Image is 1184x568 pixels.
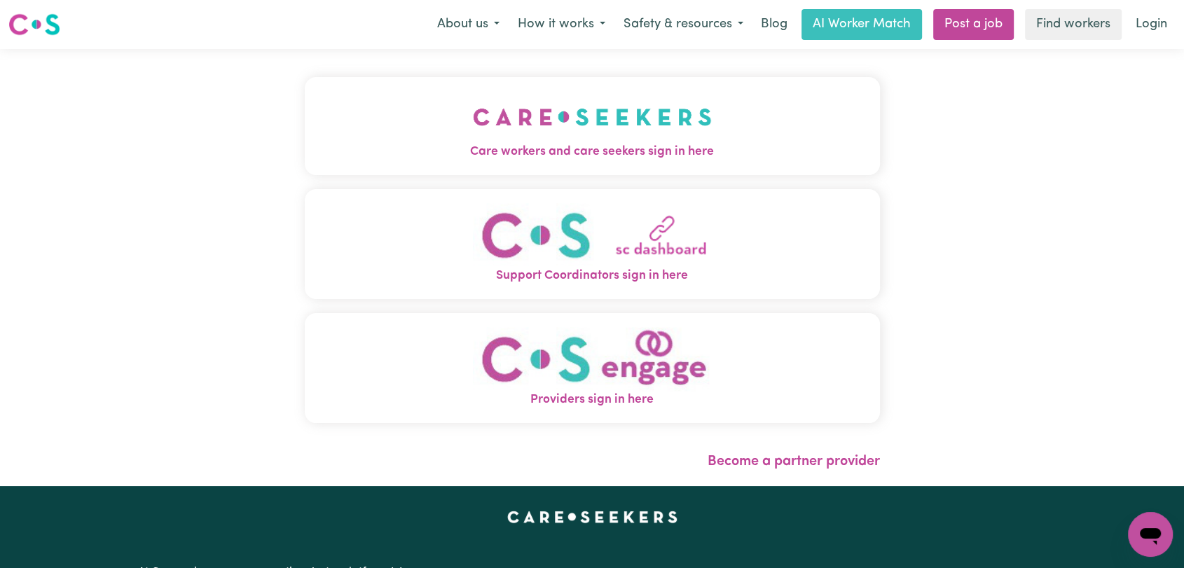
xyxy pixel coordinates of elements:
[752,9,796,40] a: Blog
[305,189,880,299] button: Support Coordinators sign in here
[1127,9,1176,40] a: Login
[507,511,677,522] a: Careseekers home page
[8,12,60,37] img: Careseekers logo
[801,9,922,40] a: AI Worker Match
[708,455,880,469] a: Become a partner provider
[305,77,880,175] button: Care workers and care seekers sign in here
[8,8,60,41] a: Careseekers logo
[305,313,880,423] button: Providers sign in here
[509,10,614,39] button: How it works
[305,267,880,285] span: Support Coordinators sign in here
[428,10,509,39] button: About us
[305,143,880,161] span: Care workers and care seekers sign in here
[614,10,752,39] button: Safety & resources
[305,391,880,409] span: Providers sign in here
[1025,9,1122,40] a: Find workers
[1128,512,1173,557] iframe: Button to launch messaging window
[933,9,1014,40] a: Post a job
